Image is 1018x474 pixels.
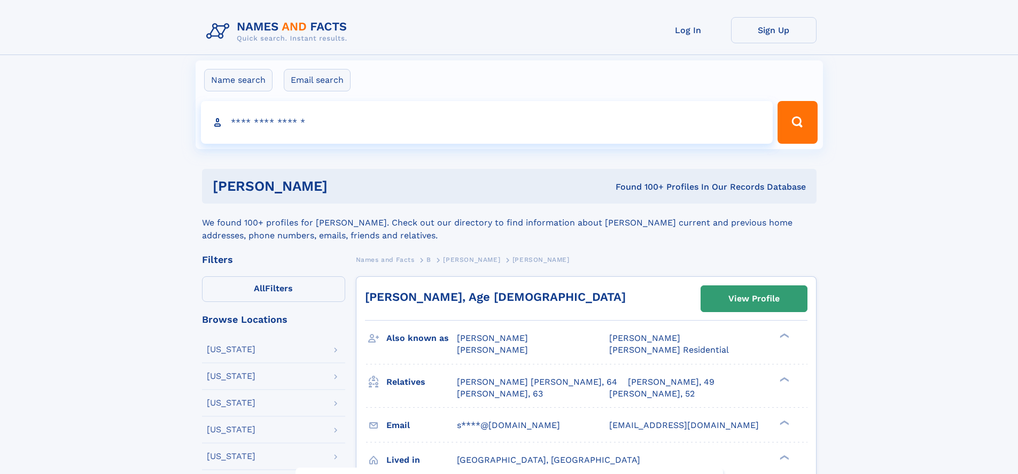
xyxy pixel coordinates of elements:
h1: [PERSON_NAME] [213,180,472,193]
div: [US_STATE] [207,425,255,434]
div: ❯ [777,454,790,461]
input: search input [201,101,773,144]
div: [US_STATE] [207,345,255,354]
span: [PERSON_NAME] [457,345,528,355]
div: We found 100+ profiles for [PERSON_NAME]. Check out our directory to find information about [PERS... [202,204,817,242]
span: [PERSON_NAME] Residential [609,345,729,355]
a: [PERSON_NAME], 63 [457,388,543,400]
div: ❯ [777,376,790,383]
div: Filters [202,255,345,265]
a: [PERSON_NAME], 49 [628,376,714,388]
label: Name search [204,69,273,91]
span: [PERSON_NAME] [609,333,680,343]
button: Search Button [778,101,817,144]
h3: Lived in [386,451,457,469]
a: Names and Facts [356,253,415,266]
a: View Profile [701,286,807,312]
img: Logo Names and Facts [202,17,356,46]
label: Filters [202,276,345,302]
div: ❯ [777,332,790,339]
a: [PERSON_NAME], 52 [609,388,695,400]
a: [PERSON_NAME], Age [DEMOGRAPHIC_DATA] [365,290,626,304]
a: B [426,253,431,266]
div: [US_STATE] [207,399,255,407]
h3: Also known as [386,329,457,347]
span: [GEOGRAPHIC_DATA], [GEOGRAPHIC_DATA] [457,455,640,465]
span: [PERSON_NAME] [443,256,500,263]
a: [PERSON_NAME] [443,253,500,266]
div: View Profile [728,286,780,311]
span: B [426,256,431,263]
div: Found 100+ Profiles In Our Records Database [471,181,806,193]
span: [EMAIL_ADDRESS][DOMAIN_NAME] [609,420,759,430]
span: [PERSON_NAME] [512,256,570,263]
div: [US_STATE] [207,452,255,461]
h3: Relatives [386,373,457,391]
div: ❯ [777,419,790,426]
label: Email search [284,69,351,91]
span: All [254,283,265,293]
a: [PERSON_NAME] [PERSON_NAME], 64 [457,376,617,388]
div: Browse Locations [202,315,345,324]
h3: Email [386,416,457,434]
span: [PERSON_NAME] [457,333,528,343]
a: Sign Up [731,17,817,43]
a: Log In [646,17,731,43]
div: [US_STATE] [207,372,255,380]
